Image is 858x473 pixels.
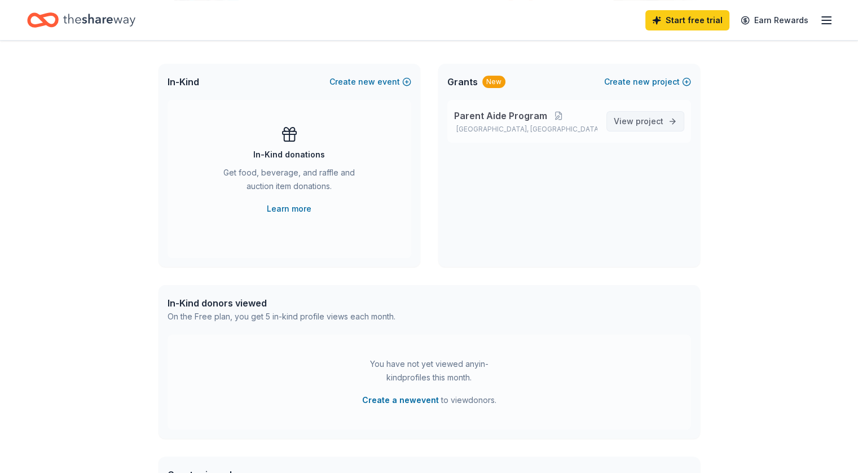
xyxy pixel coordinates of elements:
[606,111,684,132] a: View project
[358,75,375,89] span: new
[168,75,199,89] span: In-Kind
[329,75,411,89] button: Createnewevent
[168,310,395,323] div: On the Free plan, you get 5 in-kind profile views each month.
[454,125,597,134] p: [GEOGRAPHIC_DATA], [GEOGRAPHIC_DATA]
[482,76,505,88] div: New
[447,75,478,89] span: Grants
[633,75,650,89] span: new
[359,357,500,384] div: You have not yet viewed any in-kind profiles this month.
[734,10,815,30] a: Earn Rewards
[362,393,439,407] button: Create a newevent
[604,75,691,89] button: Createnewproject
[253,148,325,161] div: In-Kind donations
[645,10,729,30] a: Start free trial
[168,296,395,310] div: In-Kind donors viewed
[362,393,496,407] span: to view donors .
[454,109,547,122] span: Parent Aide Program
[267,202,311,216] a: Learn more
[27,7,135,33] a: Home
[614,115,663,128] span: View
[636,116,663,126] span: project
[213,166,366,198] div: Get food, beverage, and raffle and auction item donations.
